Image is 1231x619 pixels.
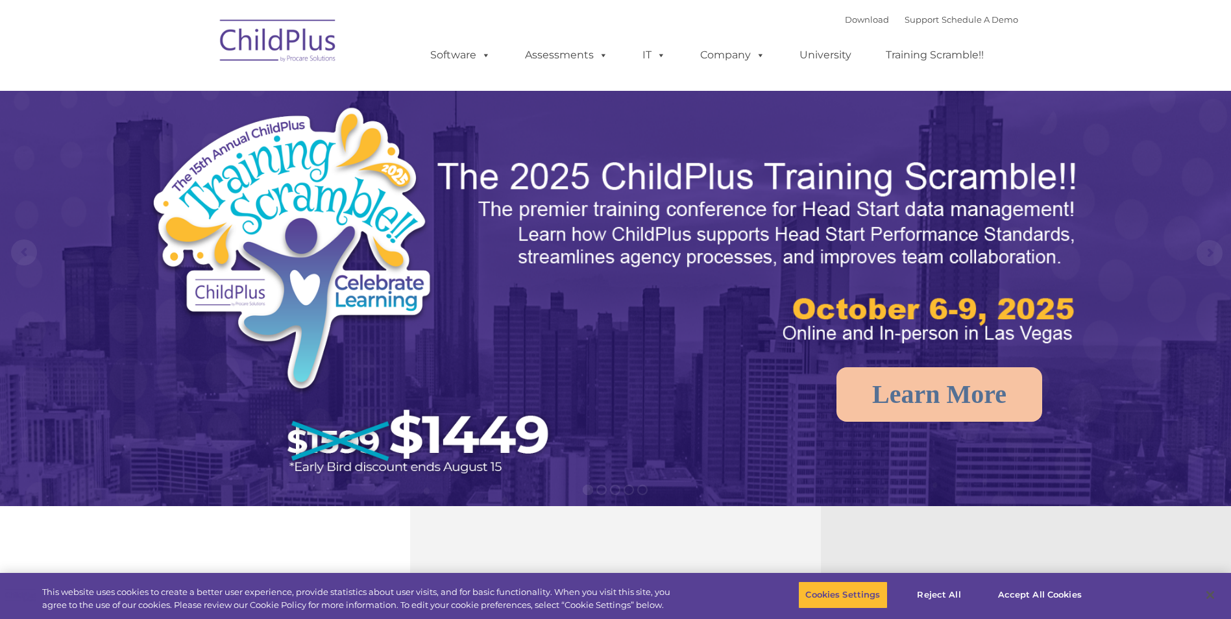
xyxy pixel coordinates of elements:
button: Accept All Cookies [991,581,1089,609]
button: Close [1196,581,1225,609]
a: Training Scramble!! [873,42,997,68]
a: Support [905,14,939,25]
a: IT [629,42,679,68]
a: University [786,42,864,68]
span: Last name [180,86,220,95]
button: Reject All [899,581,980,609]
a: Download [845,14,889,25]
div: This website uses cookies to create a better user experience, provide statistics about user visit... [42,586,677,611]
a: Learn More [836,367,1042,422]
a: Schedule A Demo [942,14,1018,25]
a: Company [687,42,778,68]
font: | [845,14,1018,25]
span: Phone number [180,139,236,149]
a: Software [417,42,504,68]
button: Cookies Settings [798,581,887,609]
img: ChildPlus by Procare Solutions [213,10,343,75]
a: Assessments [512,42,621,68]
